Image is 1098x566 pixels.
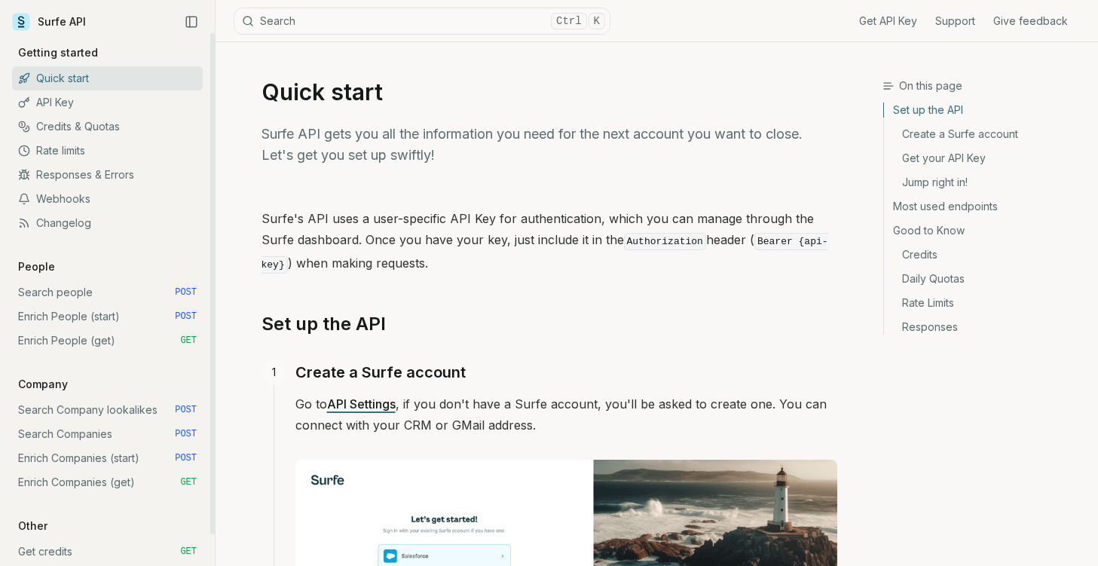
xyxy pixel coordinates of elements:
[624,233,706,250] code: Authorization
[175,311,197,323] span: POST
[884,291,1086,315] a: Rate Limits
[12,187,203,211] a: Webhooks
[12,163,203,187] a: Responses & Errors
[882,78,1086,93] h3: On this page
[180,546,197,558] span: GET
[12,259,61,274] p: People
[12,304,203,329] a: Enrich People (start) POST
[884,146,1086,170] a: Get your API Key
[884,219,1086,243] a: Good to Know
[234,8,610,35] button: SearchCtrlK
[12,329,203,353] a: Enrich People (get) GET
[859,14,917,29] a: Get API Key
[12,139,203,163] a: Rate limits
[12,422,203,446] a: Search Companies POST
[12,446,203,470] a: Enrich Companies (start) POST
[12,90,203,115] a: API Key
[12,115,203,139] a: Credits & Quotas
[295,360,466,384] a: Create a Surfe account
[262,208,837,276] p: Surfe's API uses a user-specific API Key for authentication, which you can manage through the Sur...
[884,194,1086,219] a: Most used endpoints
[262,124,837,166] p: Surfe API gets you all the information you need for the next account you want to close. Let's get...
[993,14,1068,29] a: Give feedback
[884,170,1086,194] a: Jump right in!
[12,519,54,534] p: Other
[884,122,1086,146] a: Create a Surfe account
[12,377,74,392] p: Company
[262,312,386,336] a: Set up the API
[175,286,197,298] span: POST
[12,66,203,90] a: Quick start
[12,11,86,33] a: Surfe API
[327,396,396,411] a: API Settings
[12,45,104,60] p: Getting started
[12,211,203,235] a: Changelog
[935,14,975,29] a: Support
[884,102,1086,122] a: Set up the API
[551,13,587,29] kbd: Ctrl
[180,11,203,33] button: Collapse Sidebar
[295,393,837,436] p: Go to , if you don't have a Surfe account, you'll be asked to create one. You can connect with yo...
[180,335,197,347] span: GET
[12,398,203,422] a: Search Company lookalikes POST
[12,540,203,564] a: Get credits GET
[884,267,1086,291] a: Daily Quotas
[12,470,203,494] a: Enrich Companies (get) GET
[12,280,203,304] a: Search people POST
[175,404,197,416] span: POST
[180,476,197,488] span: GET
[262,78,837,106] h1: Quick start
[884,243,1086,267] a: Credits
[175,428,197,440] span: POST
[884,315,1086,335] a: Responses
[589,13,605,29] kbd: K
[175,452,197,464] span: POST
